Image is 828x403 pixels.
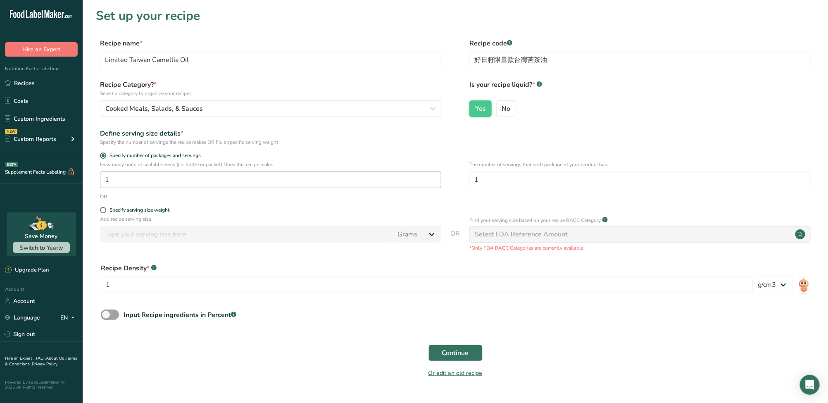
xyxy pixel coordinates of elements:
div: Open Intercom Messenger [800,375,820,395]
div: Recipe Density [101,263,753,273]
div: Define serving size details [100,129,441,138]
div: Custom Reports [5,135,56,143]
a: Privacy Policy [32,361,57,367]
a: Hire an Expert . [5,355,34,361]
input: Type your recipe name here [100,52,441,68]
p: Find your serving size based on your recipe RACC Category [469,217,601,224]
label: Recipe name [100,38,441,48]
a: About Us . [46,355,66,361]
div: OR [100,193,107,200]
label: Recipe code [469,38,811,48]
span: Specify number of packages and servings [106,153,201,159]
h1: Set up your recipe [96,7,815,25]
button: Continue [428,345,483,361]
span: Cooked Meals, Salads, & Sauces [105,104,203,114]
button: Cooked Meals, Salads, & Sauces [100,100,441,117]
p: How many units of sealable items (i.e. bottle or packet) Does this recipe make. [100,161,441,168]
span: Yes [475,105,486,113]
input: Type your serving size here [100,226,393,243]
p: *Only FDA RACC Categories are currently available [469,244,811,252]
input: Type your density here [101,277,753,293]
button: Hire an Expert [5,42,78,57]
button: Switch to Yearly [13,242,70,253]
span: Switch to Yearly [20,244,63,252]
div: NEW [5,129,17,134]
a: Or edit an old recipe [428,369,483,377]
a: FAQ . [36,355,46,361]
span: No [502,105,511,113]
div: EN [60,313,78,323]
span: OR [451,229,460,252]
label: Is your recipe liquid? [469,80,811,97]
div: Powered By FoodLabelMaker © 2025 All Rights Reserved [5,380,78,390]
div: Input Recipe ingredients in Percent [124,310,236,320]
p: Select a category to organize your recipes [100,90,441,97]
label: Recipe Category? [100,80,441,97]
span: Continue [442,348,469,358]
input: Type your recipe code here [469,52,811,68]
img: ai-bot.1dcbe71.gif [798,277,810,295]
a: Language [5,310,40,325]
p: Add recipe serving size. [100,215,441,223]
div: BETA [5,162,18,167]
div: Specify serving size weight [109,207,169,213]
div: Select FDA Reference Amount [475,229,568,239]
p: The number of servings that each package of your product has. [469,161,811,168]
div: Save Money [25,232,58,241]
div: Upgrade Plan [5,266,49,274]
a: Terms & Conditions . [5,355,77,367]
div: Specify the number of servings the recipe makes OR Fix a specific serving weight [100,138,441,146]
